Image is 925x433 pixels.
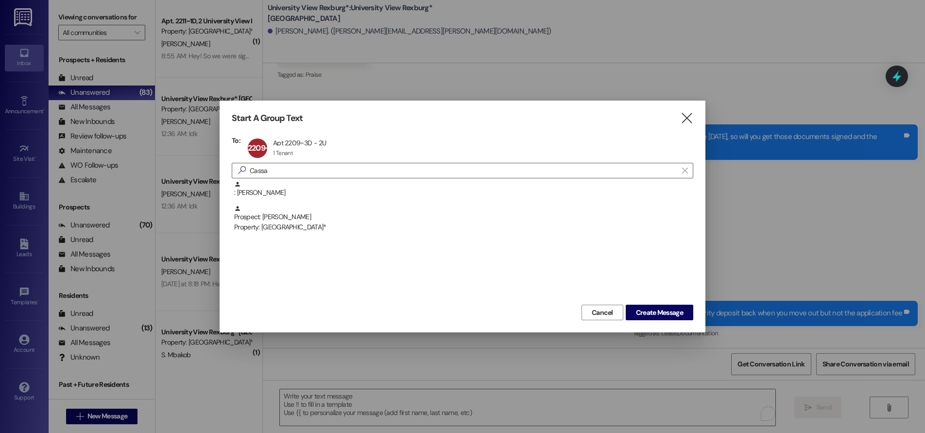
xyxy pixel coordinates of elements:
div: : [PERSON_NAME] [232,181,693,205]
button: Cancel [582,305,623,320]
i:  [234,165,250,175]
span: Cancel [592,308,613,318]
h3: To: [232,136,240,145]
div: : [PERSON_NAME] [234,181,693,198]
span: Create Message [636,308,683,318]
i:  [680,113,693,123]
button: Clear text [677,163,693,178]
span: 2209~3D [248,143,278,153]
div: Prospect: [PERSON_NAME] [234,205,693,233]
button: Create Message [626,305,693,320]
div: Apt 2209~3D - 2U [273,139,326,147]
div: 1 Tenant [273,149,293,157]
input: Search for any contact or apartment [250,164,677,177]
h3: Start A Group Text [232,113,303,124]
div: Property: [GEOGRAPHIC_DATA]* [234,222,693,232]
i:  [682,167,687,174]
div: Prospect: [PERSON_NAME]Property: [GEOGRAPHIC_DATA]* [232,205,693,229]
